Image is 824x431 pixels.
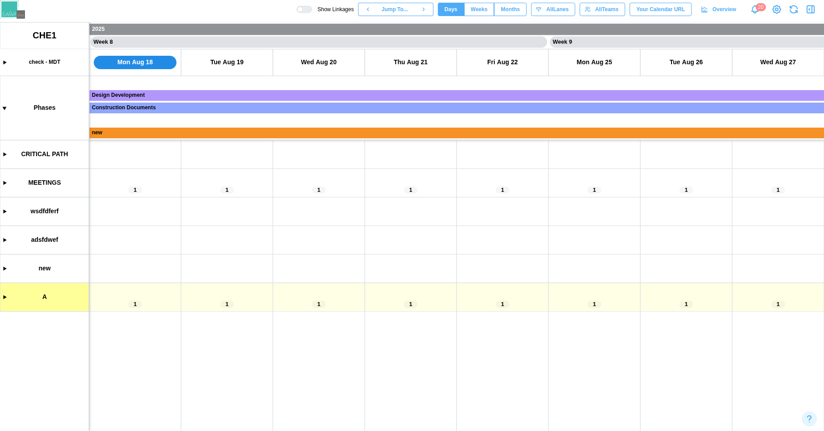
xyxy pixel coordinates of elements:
[438,3,464,16] button: Days
[755,3,766,11] div: 20
[630,3,692,16] button: Your Calendar URL
[501,3,520,16] span: Months
[770,3,783,16] a: View Project
[713,3,736,16] span: Overview
[377,3,414,16] button: Jump To...
[747,2,762,17] a: Notifications
[546,3,569,16] span: All Lanes
[445,3,457,16] span: Days
[471,3,488,16] span: Weeks
[636,3,685,16] span: Your Calendar URL
[494,3,527,16] button: Months
[531,3,575,16] button: AllLanes
[595,3,618,16] span: All Teams
[696,3,743,16] a: Overview
[312,6,354,13] span: Show Linkages
[787,3,800,16] button: Refresh Grid
[580,3,625,16] button: AllTeams
[382,3,408,16] span: Jump To...
[804,3,817,16] button: Open Drawer
[464,3,494,16] button: Weeks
